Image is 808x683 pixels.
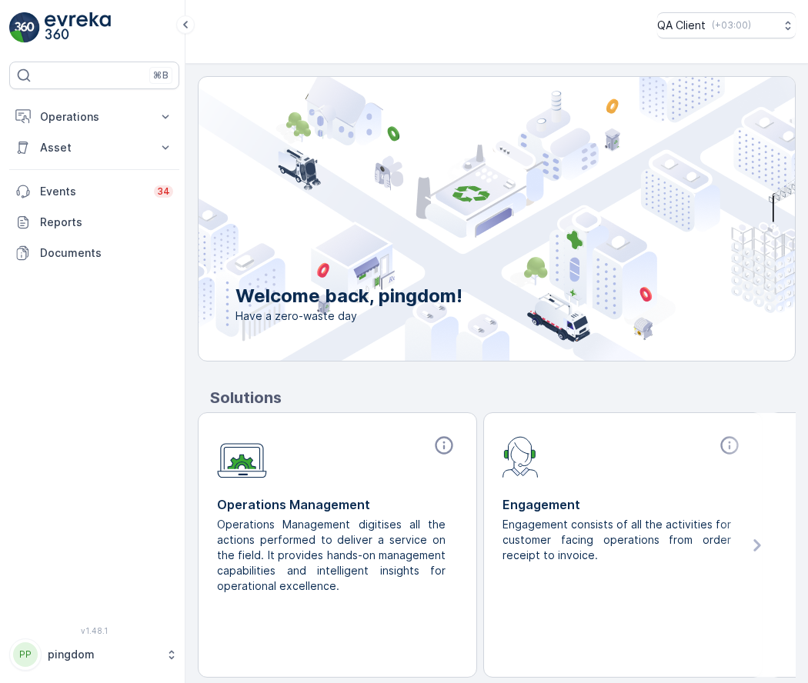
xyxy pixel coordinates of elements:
img: city illustration [129,77,795,361]
p: pingdom [48,647,158,662]
span: Have a zero-waste day [235,308,462,324]
p: Documents [40,245,173,261]
p: Events [40,184,145,199]
p: 34 [157,185,170,198]
p: Solutions [210,386,796,409]
p: Reports [40,215,173,230]
p: Operations [40,109,149,125]
button: Operations [9,102,179,132]
p: Engagement consists of all the activities for customer facing operations from order receipt to in... [502,517,731,563]
img: module-icon [502,435,539,478]
span: v 1.48.1 [9,626,179,635]
div: PP [13,642,38,667]
button: PPpingdom [9,638,179,671]
p: QA Client [657,18,706,33]
a: Reports [9,207,179,238]
p: Welcome back, pingdom! [235,284,462,308]
button: Asset [9,132,179,163]
a: Events34 [9,176,179,207]
img: logo_light-DOdMpM7g.png [45,12,111,43]
p: Asset [40,140,149,155]
button: QA Client(+03:00) [657,12,796,38]
img: module-icon [217,435,267,478]
img: logo [9,12,40,43]
p: Operations Management [217,495,458,514]
a: Documents [9,238,179,268]
p: ⌘B [153,69,169,82]
p: Engagement [502,495,743,514]
p: ( +03:00 ) [712,19,751,32]
p: Operations Management digitises all the actions performed to deliver a service on the field. It p... [217,517,446,594]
